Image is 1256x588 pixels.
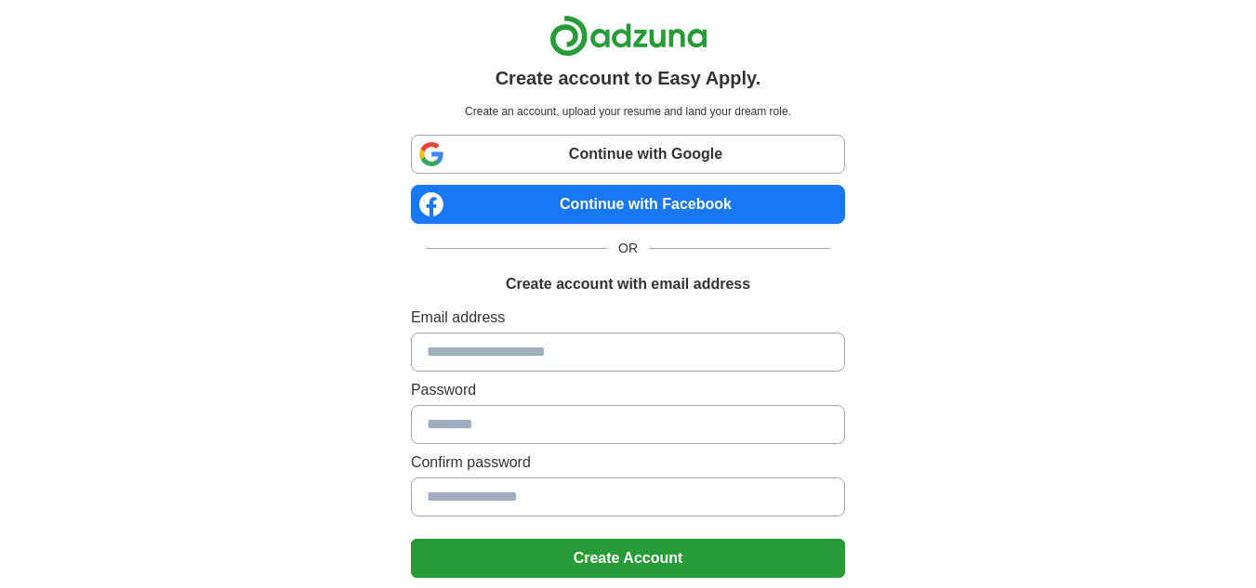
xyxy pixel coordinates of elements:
h1: Create account with email address [506,273,750,295]
h1: Create account to Easy Apply. [496,64,761,92]
label: Email address [411,307,845,329]
img: Adzuna logo [549,15,707,57]
button: Create Account [411,539,845,578]
a: Continue with Google [411,135,845,174]
label: Confirm password [411,451,845,474]
a: Continue with Facebook [411,185,845,224]
p: Create an account, upload your resume and land your dream role. [415,103,841,120]
span: OR [607,239,649,258]
label: Password [411,379,845,401]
